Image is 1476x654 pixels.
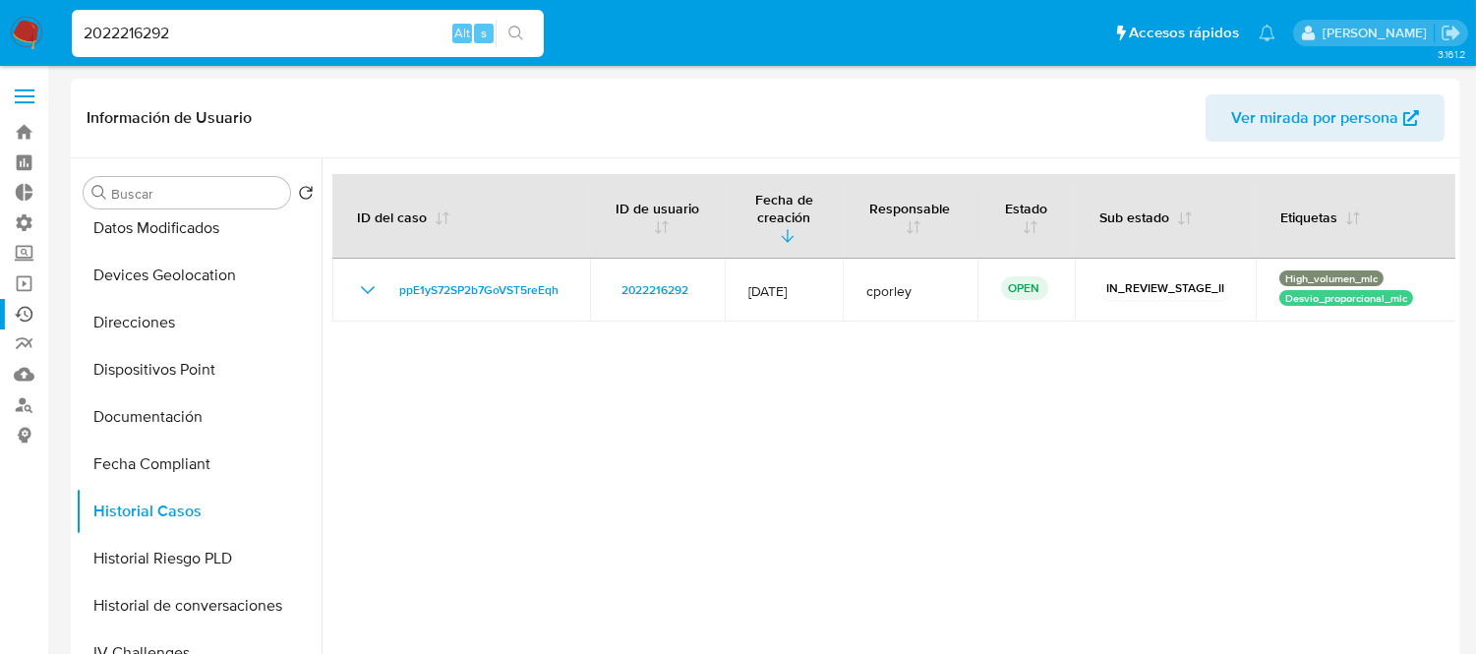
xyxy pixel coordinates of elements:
span: Alt [454,24,470,42]
button: Volver al orden por defecto [298,185,314,207]
button: Buscar [91,185,107,201]
button: Fecha Compliant [76,441,322,488]
span: Ver mirada por persona [1231,94,1398,142]
button: Historial Riesgo PLD [76,535,322,582]
button: Documentación [76,393,322,441]
a: Salir [1441,23,1461,43]
button: Ver mirada por persona [1206,94,1445,142]
p: zoe.breuer@mercadolibre.com [1323,24,1434,42]
button: Devices Geolocation [76,252,322,299]
span: Accesos rápidos [1129,23,1239,43]
a: Notificaciones [1259,25,1275,41]
button: Dispositivos Point [76,346,322,393]
h1: Información de Usuario [87,108,252,128]
button: Historial Casos [76,488,322,535]
button: Datos Modificados [76,205,322,252]
input: Buscar usuario o caso... [72,21,544,46]
button: Direcciones [76,299,322,346]
button: Historial de conversaciones [76,582,322,629]
button: search-icon [496,20,536,47]
span: s [481,24,487,42]
input: Buscar [111,185,282,203]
